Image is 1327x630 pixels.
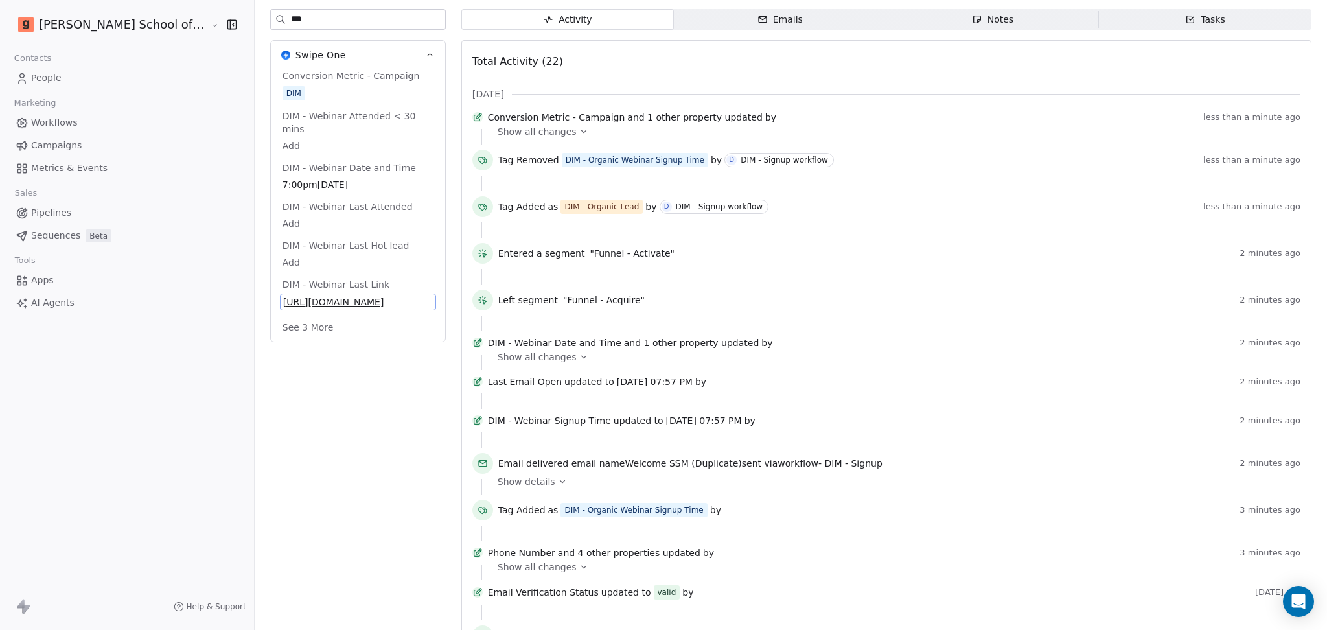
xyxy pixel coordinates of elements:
span: Show all changes [498,561,577,574]
div: DIM [286,87,301,100]
span: by [703,546,714,559]
span: DIM - Webinar Signup Time [488,414,611,427]
span: Tag Removed [498,154,559,167]
div: Open Intercom Messenger [1283,586,1314,617]
div: DIM - Signup workflow [741,156,828,165]
span: Conversion Metric - Campaign [280,69,422,82]
span: Metrics & Events [31,161,108,175]
span: Last Email Open [488,375,562,388]
span: [DATE] 07:57 PM [617,375,693,388]
span: updated to [601,586,651,599]
a: AI Agents [10,292,244,314]
span: [URL][DOMAIN_NAME] [283,296,433,309]
span: by [695,375,706,388]
span: by [761,336,772,349]
div: D [729,155,734,165]
span: Tag Added [498,200,546,213]
span: as [548,200,559,213]
span: less than a minute ago [1203,202,1300,212]
span: AI Agents [31,296,75,310]
div: Swipe OneSwipe One [271,69,445,342]
a: Show details [498,475,1291,488]
span: as [548,504,559,517]
a: Show all changes [498,351,1291,364]
div: Emails [757,13,803,27]
img: Swipe One [281,51,290,60]
span: "Funnel - Acquire" [563,294,645,307]
span: by [744,414,756,427]
span: DIM - Webinar Date and Time [488,336,621,349]
div: DIM - Organic Lead [564,201,639,213]
span: Help & Support [187,601,246,612]
div: valid [658,586,676,599]
button: See 3 More [275,316,341,339]
a: Show all changes [498,561,1291,574]
span: Email delivered [498,458,568,469]
a: Apps [10,270,244,291]
span: Add [283,139,433,152]
span: by [645,200,656,213]
span: Show all changes [498,125,577,138]
span: Email Verification Status [488,586,599,599]
a: People [10,67,244,89]
span: Apps [31,274,54,287]
span: Sequences [31,229,80,242]
span: Total Activity (22) [472,55,563,67]
span: Tag Added [498,504,546,517]
span: 2 minutes ago [1240,295,1300,305]
span: email name sent via workflow - [498,457,883,470]
a: Campaigns [10,135,244,156]
span: by [682,586,693,599]
span: [DATE] 07:57 PM [666,414,742,427]
span: Beta [86,229,111,242]
img: Goela%20School%20Logos%20(4).png [18,17,34,32]
span: Conversion Metric - Campaign [488,111,625,124]
span: [DATE] [1255,587,1300,598]
span: by [710,504,721,517]
span: less than a minute ago [1203,112,1300,122]
span: Phone Number [488,546,555,559]
span: less than a minute ago [1203,155,1300,165]
a: Help & Support [174,601,246,612]
button: [PERSON_NAME] School of Finance LLP [16,14,202,36]
span: 3 minutes ago [1240,505,1300,515]
span: DIM - Webinar Last Attended [280,200,415,213]
span: DIM - Webinar Last Link [280,278,392,291]
span: DIM - Webinar Date and Time [280,161,419,174]
a: SequencesBeta [10,225,244,246]
span: "Funnel - Activate" [590,247,675,260]
span: Swipe One [295,49,346,62]
div: DIM - Organic Webinar Signup Time [566,154,704,166]
span: and 1 other property updated [624,336,759,349]
span: Show details [498,475,555,488]
span: [DATE] [472,87,504,100]
span: Workflows [31,116,78,130]
div: Tasks [1185,13,1225,27]
span: updated to [614,414,663,427]
div: DIM - Signup workflow [676,202,763,211]
span: 2 minutes ago [1240,377,1300,387]
span: People [31,71,62,85]
span: by [711,154,722,167]
div: D [664,202,669,212]
span: Pipelines [31,206,71,220]
span: 2 minutes ago [1240,458,1300,469]
span: Sales [9,183,43,203]
span: [PERSON_NAME] School of Finance LLP [39,16,207,33]
a: Pipelines [10,202,244,224]
span: Left segment [498,294,558,307]
a: Metrics & Events [10,157,244,179]
span: and 1 other property updated [627,111,763,124]
span: Add [283,217,433,230]
span: 2 minutes ago [1240,338,1300,348]
span: DIM - Webinar Attended < 30 mins [280,110,436,135]
span: by [765,111,776,124]
a: Workflows [10,112,244,134]
div: Notes [972,13,1013,27]
span: DIM - Webinar Last Hot lead [280,239,412,252]
span: 2 minutes ago [1240,415,1300,426]
span: updated to [564,375,614,388]
div: DIM - Organic Webinar Signup Time [564,504,703,516]
span: Add [283,256,433,269]
span: Contacts [8,49,57,68]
